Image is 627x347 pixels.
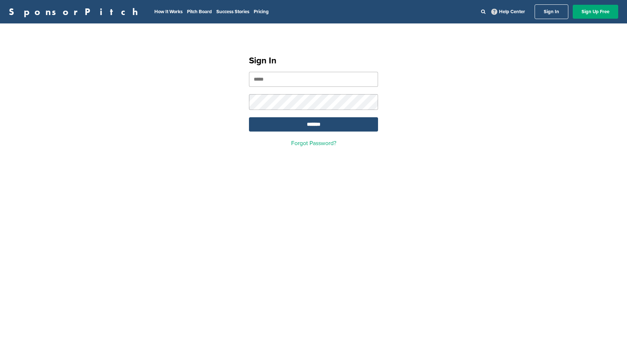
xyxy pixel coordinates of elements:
[535,4,568,19] a: Sign In
[187,9,212,15] a: Pitch Board
[291,140,336,147] a: Forgot Password?
[254,9,269,15] a: Pricing
[9,7,143,16] a: SponsorPitch
[573,5,618,19] a: Sign Up Free
[490,7,527,16] a: Help Center
[154,9,183,15] a: How It Works
[249,54,378,67] h1: Sign In
[216,9,249,15] a: Success Stories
